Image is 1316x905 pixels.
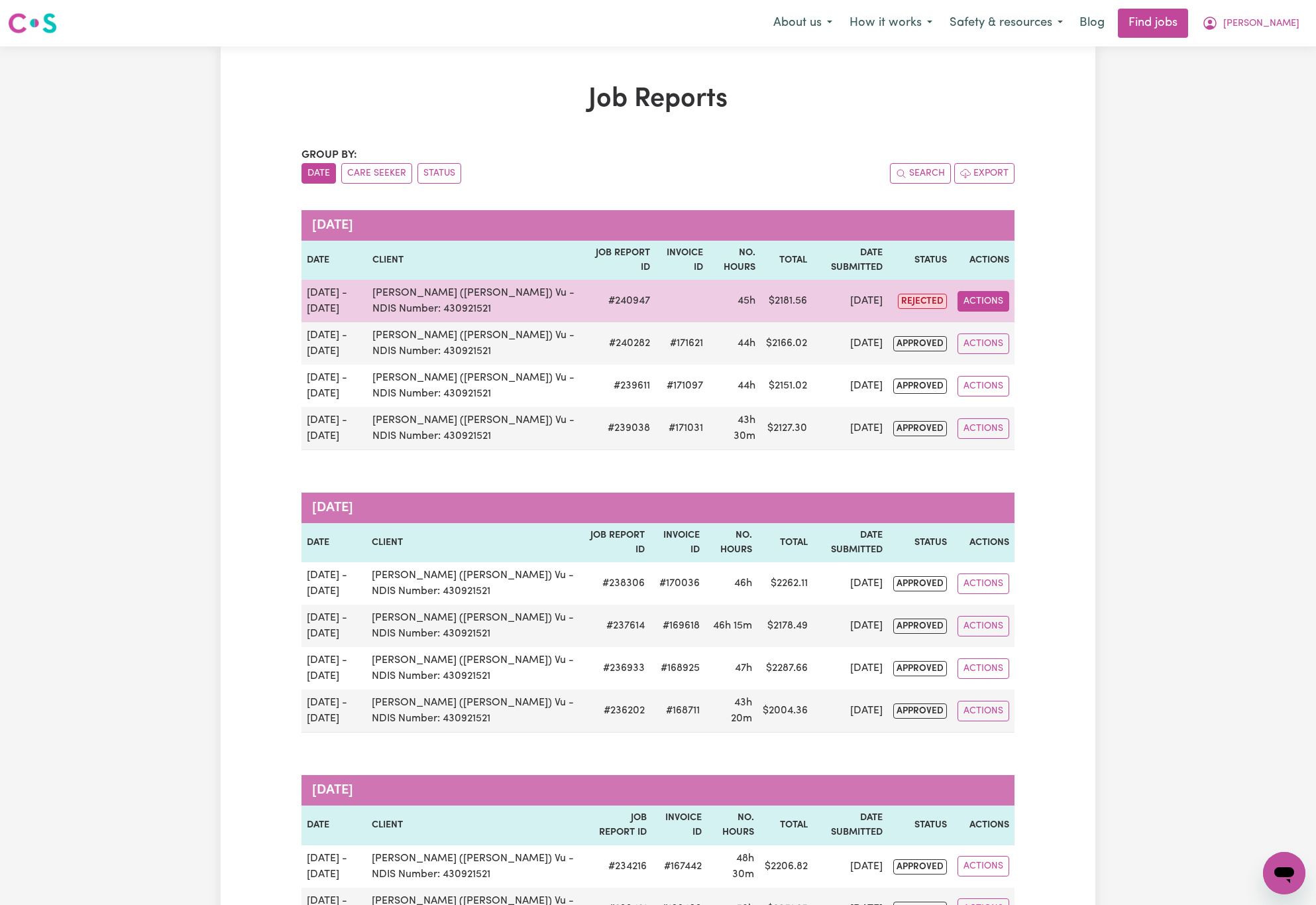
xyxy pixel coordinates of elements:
[952,241,1014,280] th: Actions
[888,241,952,280] th: Status
[708,241,761,280] th: No. Hours
[941,9,1071,37] button: Safety & resources
[761,365,812,407] td: $ 2151.02
[650,562,705,605] td: #170036
[757,523,813,562] th: Total
[367,241,590,280] th: Client
[893,336,947,351] span: approved
[302,493,1014,523] caption: [DATE]
[735,663,752,674] span: 47 hours
[302,322,367,365] td: [DATE] - [DATE]
[367,322,590,365] td: [PERSON_NAME] ([PERSON_NAME]) Vu - NDIS Number: 430921521
[585,562,650,605] td: # 238306
[1118,9,1188,38] a: Find jobs
[590,322,655,365] td: # 240282
[765,9,841,37] button: About us
[590,365,655,407] td: # 239611
[8,8,57,38] a: Careseekers logo
[1071,9,1113,38] a: Blog
[893,379,947,394] span: approved
[757,605,813,647] td: $ 2178.49
[341,163,412,184] button: sort invoices by care seeker
[734,578,752,589] span: 46 hours
[367,407,590,450] td: [PERSON_NAME] ([PERSON_NAME]) Vu - NDIS Number: 430921521
[952,806,1014,845] th: Actions
[812,241,888,280] th: Date Submitted
[759,845,813,888] td: $ 2206.82
[302,690,366,733] td: [DATE] - [DATE]
[302,241,367,280] th: Date
[738,338,755,349] span: 44 hours
[952,523,1014,562] th: Actions
[302,806,366,845] th: Date
[302,150,357,160] span: Group by:
[585,647,650,690] td: # 236933
[958,573,1009,594] button: Actions
[367,280,590,322] td: [PERSON_NAME] ([PERSON_NAME]) Vu - NDIS Number: 430921521
[655,407,708,450] td: #171031
[650,523,705,562] th: Invoice ID
[650,647,705,690] td: #168925
[812,322,888,365] td: [DATE]
[893,703,947,719] span: approved
[761,280,812,322] td: $ 2181.56
[302,562,366,605] td: [DATE] - [DATE]
[759,806,813,845] th: Total
[761,407,812,450] td: $ 2127.30
[1223,17,1299,31] span: [PERSON_NAME]
[366,845,588,888] td: [PERSON_NAME] ([PERSON_NAME]) Vu - NDIS Number: 430921521
[893,619,947,634] span: approved
[366,806,588,845] th: Client
[813,605,888,647] td: [DATE]
[302,365,367,407] td: [DATE] - [DATE]
[302,845,366,888] td: [DATE] - [DATE]
[655,241,708,280] th: Invoice ID
[888,806,952,845] th: Status
[958,701,1009,721] button: Actions
[734,415,755,442] span: 43 hours 30 minutes
[366,605,586,647] td: [PERSON_NAME] ([PERSON_NAME]) Vu - NDIS Number: 430921521
[302,775,1014,806] caption: [DATE]
[590,407,655,450] td: # 239038
[761,241,812,280] th: Total
[1263,852,1305,894] iframe: Button to launch messaging window
[1193,9,1308,37] button: My Account
[898,294,947,309] span: rejected
[585,605,650,647] td: # 237614
[652,845,707,888] td: #167442
[366,562,586,605] td: [PERSON_NAME] ([PERSON_NAME]) Vu - NDIS Number: 430921521
[813,806,888,845] th: Date Submitted
[893,421,947,436] span: approved
[893,661,947,676] span: approved
[812,365,888,407] td: [DATE]
[302,647,366,690] td: [DATE] - [DATE]
[366,523,586,562] th: Client
[813,562,888,605] td: [DATE]
[761,322,812,365] td: $ 2166.02
[302,280,367,322] td: [DATE] - [DATE]
[588,845,652,888] td: # 234216
[302,84,1014,115] h1: Job Reports
[958,856,1009,876] button: Actions
[590,280,655,322] td: # 240947
[655,322,708,365] td: #171621
[813,523,888,562] th: Date Submitted
[813,845,888,888] td: [DATE]
[302,407,367,450] td: [DATE] - [DATE]
[713,621,752,631] span: 46 hours 15 minutes
[302,523,366,562] th: Date
[813,647,888,690] td: [DATE]
[366,647,586,690] td: [PERSON_NAME] ([PERSON_NAME]) Vu - NDIS Number: 430921521
[650,690,705,733] td: #168711
[757,562,813,605] td: $ 2262.11
[705,523,757,562] th: No. Hours
[954,163,1014,184] button: Export
[813,690,888,733] td: [DATE]
[731,697,752,724] span: 43 hours 20 minutes
[585,690,650,733] td: # 236202
[958,418,1009,439] button: Actions
[958,376,1009,396] button: Actions
[958,616,1009,636] button: Actions
[302,163,336,184] button: sort invoices by date
[652,806,707,845] th: Invoice ID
